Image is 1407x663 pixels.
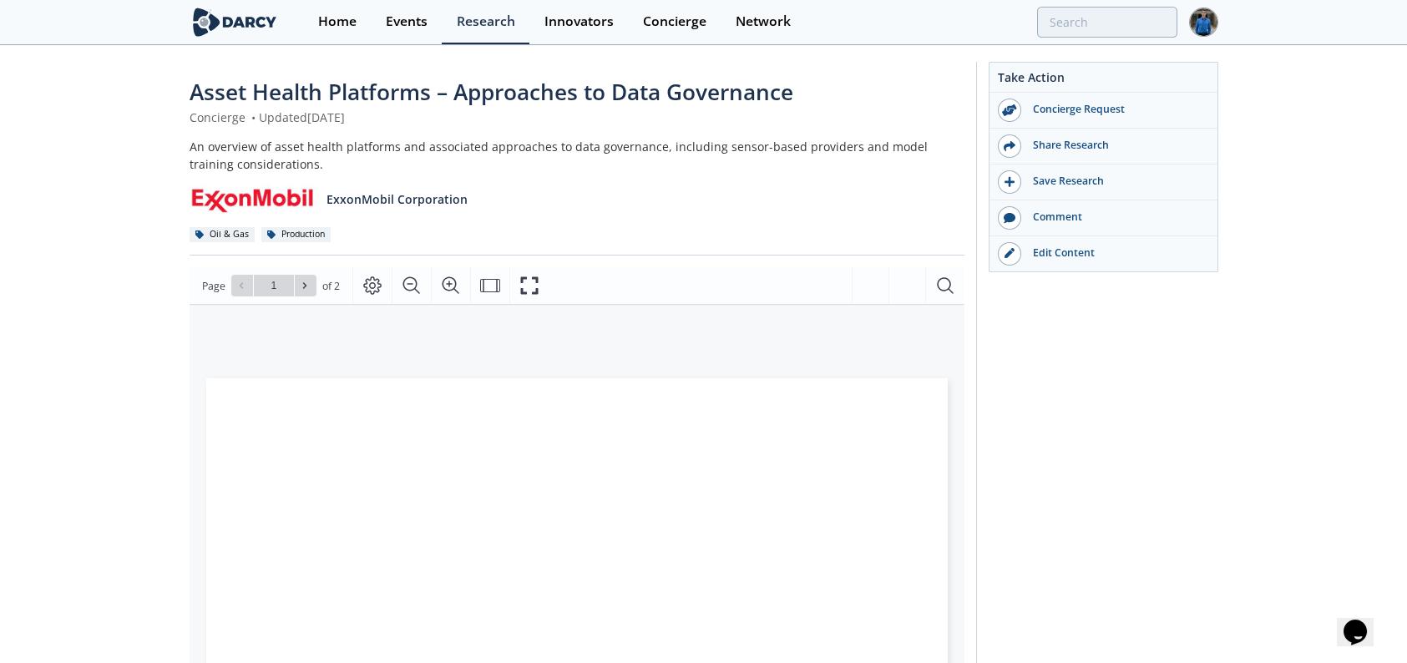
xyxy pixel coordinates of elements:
[190,109,964,126] div: Concierge Updated [DATE]
[1021,210,1208,225] div: Comment
[643,15,706,28] div: Concierge
[249,109,259,125] span: •
[1337,596,1390,646] iframe: chat widget
[544,15,614,28] div: Innovators
[261,227,332,242] div: Production
[1021,138,1208,153] div: Share Research
[1021,102,1208,117] div: Concierge Request
[1021,174,1208,189] div: Save Research
[989,68,1217,93] div: Take Action
[318,15,357,28] div: Home
[386,15,428,28] div: Events
[190,138,964,173] div: An overview of asset health platforms and associated approaches to data governance, including sen...
[1189,8,1218,37] img: Profile
[190,8,281,37] img: logo-wide.svg
[190,227,256,242] div: Oil & Gas
[1021,245,1208,261] div: Edit Content
[326,190,468,208] p: ExxonMobil Corporation
[190,77,793,107] span: Asset Health Platforms – Approaches to Data Governance
[457,15,515,28] div: Research
[1037,7,1177,38] input: Advanced Search
[989,236,1217,271] a: Edit Content
[736,15,791,28] div: Network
